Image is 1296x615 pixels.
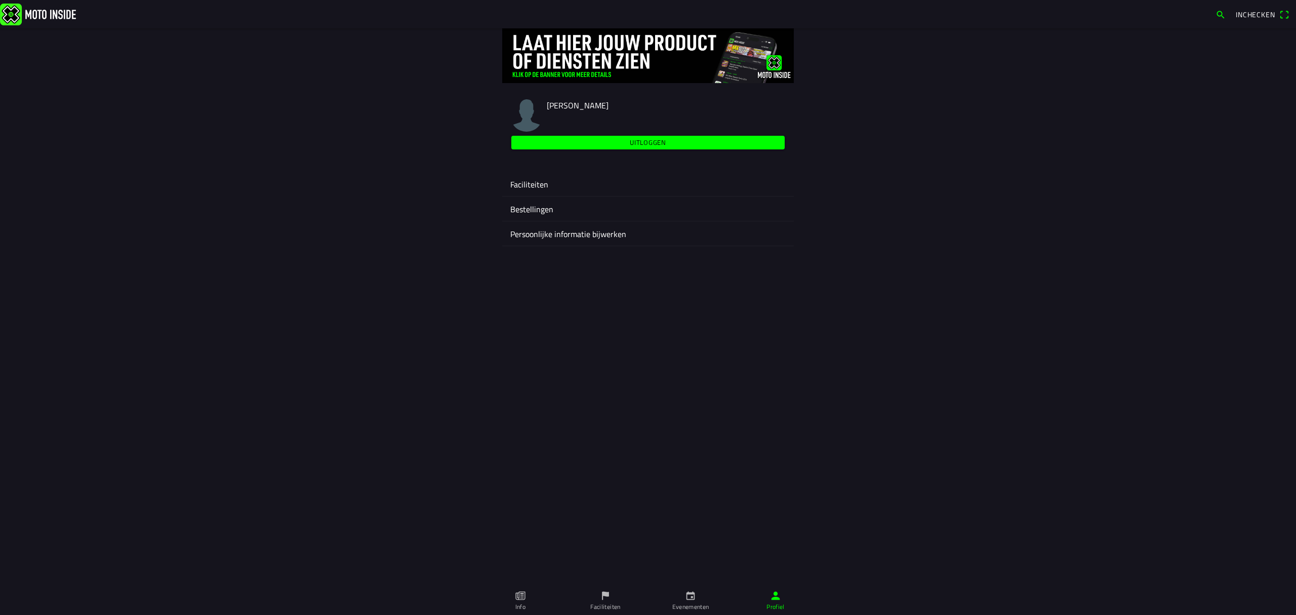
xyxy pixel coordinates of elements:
ion-label: Profiel [766,602,785,611]
span: [PERSON_NAME] [547,99,609,111]
img: 4Lg0uCZZgYSq9MW2zyHRs12dBiEH1AZVHKMOLPl0.jpg [502,28,794,83]
ion-label: Info [515,602,525,611]
ion-button: Uitloggen [511,136,785,149]
a: search [1210,6,1231,23]
img: moto-inside-avatar.png [510,99,543,132]
ion-icon: paper [515,590,526,601]
a: Incheckenqr scanner [1231,6,1294,23]
ion-icon: calendar [685,590,696,601]
ion-label: Faciliteiten [510,178,786,190]
ion-label: Evenementen [672,602,709,611]
ion-label: Faciliteiten [590,602,620,611]
ion-label: Persoonlijke informatie bijwerken [510,228,786,240]
ion-icon: flag [600,590,611,601]
ion-label: Bestellingen [510,203,786,215]
ion-icon: person [770,590,781,601]
span: Inchecken [1236,9,1275,20]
